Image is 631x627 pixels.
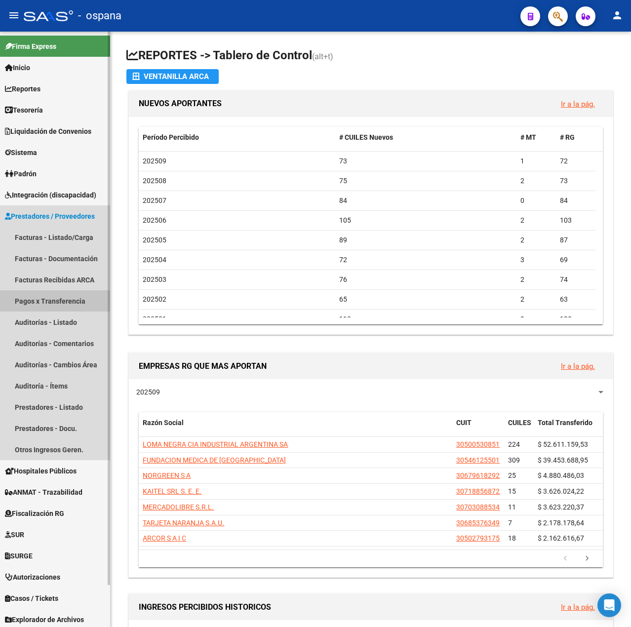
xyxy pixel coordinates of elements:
[312,52,333,61] span: (alt+t)
[143,471,191,479] span: NORGREEN S A
[5,147,37,158] span: Sistema
[560,195,592,206] div: 84
[456,419,472,427] span: CUIT
[508,519,512,527] span: 7
[339,294,513,305] div: 65
[560,215,592,226] div: 103
[538,456,588,464] span: $ 39.453.688,95
[5,83,40,94] span: Reportes
[143,503,214,511] span: MERCADOLIBRE S.R.L.
[508,456,520,464] span: 309
[5,487,82,498] span: ANMAT - Trazabilidad
[508,440,520,448] span: 224
[560,313,592,325] div: 103
[516,127,556,148] datatable-header-cell: # MT
[538,487,584,495] span: $ 3.626.024,22
[553,357,603,375] button: Ir a la pág.
[139,412,452,445] datatable-header-cell: Razón Social
[520,133,536,141] span: # MT
[143,419,184,427] span: Razón Social
[5,593,58,604] span: Casos / Tickets
[5,211,95,222] span: Prestadores / Proveedores
[597,593,621,617] div: Open Intercom Messenger
[143,196,166,204] span: 202507
[5,572,60,583] span: Autorizaciones
[143,177,166,185] span: 202508
[520,235,552,246] div: 2
[143,157,166,165] span: 202509
[520,254,552,266] div: 3
[456,440,500,448] span: 30500530851
[538,503,584,511] span: $ 3.623.220,37
[5,614,84,625] span: Explorador de Archivos
[456,456,500,464] span: 30546125501
[5,529,24,540] span: SUR
[78,5,121,27] span: - ospana
[143,487,201,495] span: KAITEL SRL S. E. E.
[456,487,500,495] span: 30718856872
[5,62,30,73] span: Inicio
[560,235,592,246] div: 87
[553,598,603,616] button: Ir a la pág.
[339,235,513,246] div: 89
[553,95,603,113] button: Ir a la pág.
[143,315,166,323] span: 202501
[611,9,623,21] mat-icon: person
[561,603,595,612] a: Ir a la pág.
[143,534,186,542] span: ARCOR S A I C
[132,69,213,84] div: Ventanilla ARCA
[136,388,160,396] span: 202509
[560,294,592,305] div: 63
[139,127,335,148] datatable-header-cell: Período Percibido
[520,215,552,226] div: 2
[556,553,575,564] a: go to previous page
[456,471,500,479] span: 30679618292
[456,503,500,511] span: 30703088534
[508,487,516,495] span: 15
[339,254,513,266] div: 72
[5,168,37,179] span: Padrón
[561,362,595,371] a: Ir a la pág.
[143,236,166,244] span: 202505
[5,550,33,561] span: SURGE
[339,156,513,167] div: 73
[538,471,584,479] span: $ 4.880.486,03
[538,440,588,448] span: $ 52.611.159,53
[520,156,552,167] div: 1
[561,100,595,109] a: Ir a la pág.
[538,519,584,527] span: $ 2.178.178,64
[560,175,592,187] div: 73
[339,175,513,187] div: 75
[8,9,20,21] mat-icon: menu
[560,274,592,285] div: 74
[143,256,166,264] span: 202504
[339,215,513,226] div: 105
[143,440,288,448] span: LOMA NEGRA CIA INDUSTRIAL ARGENTINA SA
[452,412,504,445] datatable-header-cell: CUIT
[456,534,500,542] span: 30502793175
[520,313,552,325] div: 9
[5,508,64,519] span: Fiscalización RG
[456,519,500,527] span: 30685376349
[534,412,603,445] datatable-header-cell: Total Transferido
[339,133,393,141] span: # CUILES Nuevos
[5,126,91,137] span: Liquidación de Convenios
[508,503,516,511] span: 11
[143,275,166,283] span: 202503
[520,294,552,305] div: 2
[538,419,592,427] span: Total Transferido
[504,412,534,445] datatable-header-cell: CUILES
[139,361,267,371] span: EMPRESAS RG QUE MAS APORTAN
[5,190,96,200] span: Integración (discapacidad)
[5,41,56,52] span: Firma Express
[143,216,166,224] span: 202506
[339,313,513,325] div: 112
[126,47,615,65] h1: REPORTES -> Tablero de Control
[508,419,531,427] span: CUILES
[560,156,592,167] div: 72
[143,519,224,527] span: TARJETA NARANJA S.A.U.
[143,133,199,141] span: Período Percibido
[339,274,513,285] div: 76
[556,127,595,148] datatable-header-cell: # RG
[520,175,552,187] div: 2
